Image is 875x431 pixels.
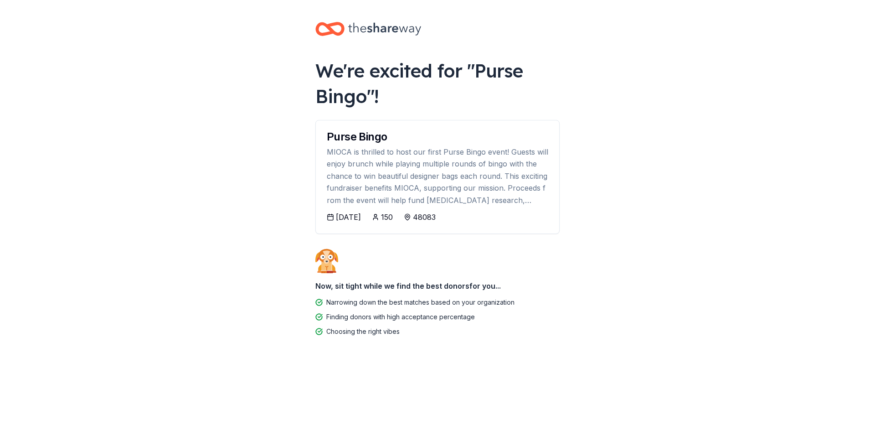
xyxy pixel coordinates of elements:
[413,212,436,223] div: 48083
[381,212,393,223] div: 150
[336,212,361,223] div: [DATE]
[326,297,515,308] div: Narrowing down the best matches based on your organization
[326,326,400,337] div: Choosing the right vibes
[326,312,475,322] div: Finding donors with high acceptance percentage
[327,131,548,142] div: Purse Bingo
[327,146,548,206] div: MIOCA is thrilled to host our first Purse Bingo event! Guests will enjoy brunch while playing mul...
[315,58,560,109] div: We're excited for " Purse Bingo "!
[315,249,338,273] img: Dog waiting patiently
[315,277,560,295] div: Now, sit tight while we find the best donors for you...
